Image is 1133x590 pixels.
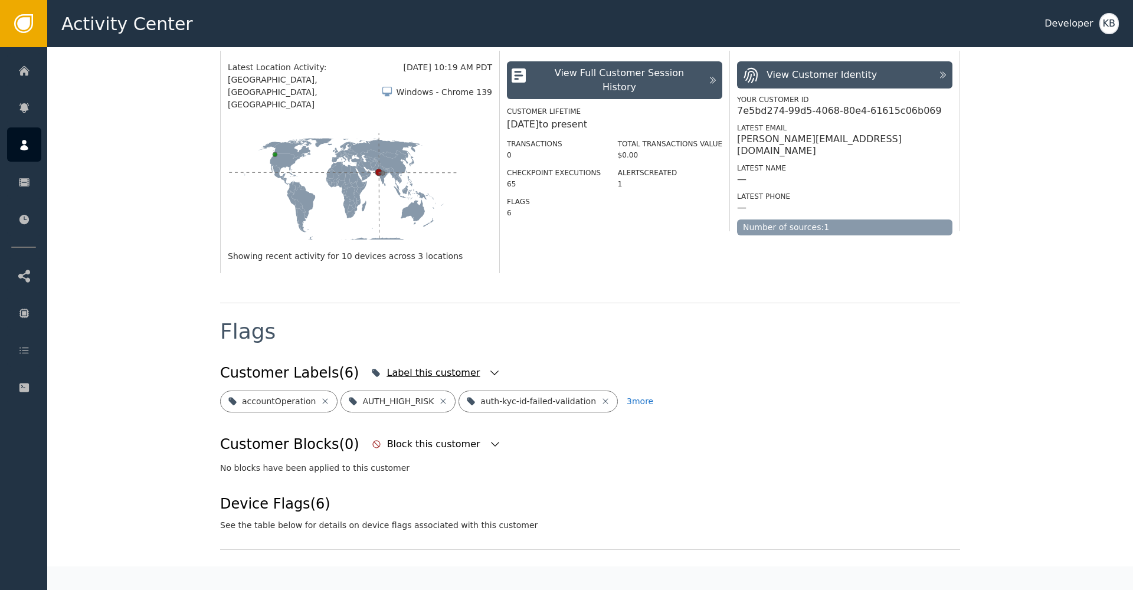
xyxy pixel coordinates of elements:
div: — [737,173,746,185]
label: Customer Lifetime [507,107,581,116]
div: See the table below for details on device flags associated with this customer [220,519,538,532]
span: Activity Center [61,11,193,37]
div: Customer Blocks (0) [220,434,359,455]
div: Flags [220,321,276,342]
div: Device Flags (6) [220,493,538,514]
div: Latest Phone [737,191,952,202]
div: [DATE] 10:19 AM PDT [404,61,492,74]
button: 3more [627,391,653,412]
div: Windows - Chrome 139 [396,86,492,99]
div: auth-kyc-id-failed-validation [480,395,596,408]
div: 1 [618,179,722,189]
div: 0 [507,150,601,160]
div: Latest Location Activity: [228,61,404,74]
div: Block this customer [387,437,483,451]
label: Transactions [507,140,562,148]
div: Label this customer [387,366,483,380]
div: Showing recent activity for 10 devices across 3 locations [228,250,492,263]
div: Developer [1044,17,1093,31]
button: Label this customer [368,360,503,386]
button: Block this customer [369,431,504,457]
div: 65 [507,179,601,189]
label: Flags [507,198,530,206]
div: 6 [507,208,601,218]
div: Customer Labels (6) [220,362,359,383]
div: accountOperation [242,395,316,408]
div: $0.00 [618,150,722,160]
div: — [737,202,746,214]
div: Your Customer ID [737,94,952,105]
div: Number of sources: 1 [737,219,952,235]
div: [DATE] to present [507,117,722,132]
div: Latest Email [737,123,952,133]
button: View Full Customer Session History [507,61,722,99]
div: 7e5bd274-99d5-4068-80e4-61615c06b069 [737,105,942,117]
div: View Customer Identity [767,68,877,82]
div: AUTH_HIGH_RISK [362,395,434,408]
span: [GEOGRAPHIC_DATA], [GEOGRAPHIC_DATA], [GEOGRAPHIC_DATA] [228,74,381,111]
button: KB [1099,13,1119,34]
label: Alerts Created [618,169,677,177]
label: Checkpoint Executions [507,169,601,177]
div: No blocks have been applied to this customer [220,462,960,474]
div: Latest Name [737,163,952,173]
label: Total Transactions Value [618,140,722,148]
button: View Customer Identity [737,61,952,88]
div: [PERSON_NAME][EMAIL_ADDRESS][DOMAIN_NAME] [737,133,952,157]
div: View Full Customer Session History [536,66,702,94]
